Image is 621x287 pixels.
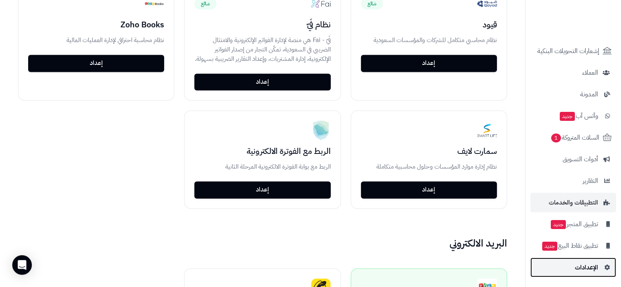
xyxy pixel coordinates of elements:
a: وآتس آبجديد [530,106,616,126]
a: إعداد [194,181,330,198]
a: أدوات التسويق [530,149,616,169]
span: المدونة [580,89,598,100]
h2: البريد الالكتروني [8,238,517,249]
span: جديد [560,112,575,121]
h3: الربط مع الفوترة الالكترونية [194,147,330,156]
a: التطبيقات والخدمات [530,193,616,212]
img: ZATCA [311,120,331,140]
a: الإعدادات [530,258,616,277]
p: الربط مع بوابة الفوترة الالكترونية المرحلة الثانية [194,162,330,171]
p: نظام محاسبي متكامل للشركات والمؤسسات السعودية [361,36,497,45]
a: إعداد [28,55,164,72]
a: إعداد [361,55,497,72]
div: Open Intercom Messenger [12,255,32,275]
span: 1 [551,133,561,142]
a: تطبيق المتجرجديد [530,214,616,234]
a: المدونة [530,85,616,104]
span: جديد [551,220,566,229]
h3: قيود [361,20,497,29]
a: إشعارات التحويلات البنكية [530,41,616,61]
span: التطبيقات والخدمات [549,197,598,208]
span: العملاء [582,67,598,78]
a: العملاء [530,63,616,82]
a: السلات المتروكة1 [530,128,616,147]
span: إشعارات التحويلات البنكية [537,45,599,57]
span: أدوات التسويق [563,154,598,165]
a: تطبيق نقاط البيعجديد [530,236,616,256]
h3: نظام فَيّ [194,20,330,29]
span: جديد [542,242,557,251]
span: التقارير [583,175,598,187]
span: تطبيق المتجر [550,218,598,230]
img: Smart Life [477,120,497,140]
a: إعداد [361,181,497,198]
span: تطبيق نقاط البيع [541,240,598,251]
a: إعداد [194,73,330,91]
p: نظام محاسبة احترافي لإدارة العمليات المالية [28,36,164,45]
span: السلات المتروكة [550,132,599,143]
h3: سمارت لايف [361,147,497,156]
a: التقارير [530,171,616,191]
p: فَيّ - Fai هي منصة لإدارة الفواتير الإلكترونية والامتثال الضريبي في السعودية، تمكّن التجار من إصد... [194,36,330,63]
p: نظام إدارة موارد المؤسسات وحلول محاسبية متكاملة [361,162,497,171]
img: logo-2.png [565,21,613,38]
h3: Zoho Books [28,20,164,29]
span: وآتس آب [559,110,598,122]
span: الإعدادات [575,262,598,273]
